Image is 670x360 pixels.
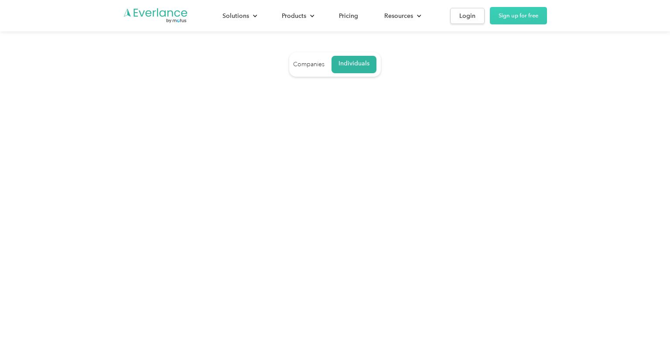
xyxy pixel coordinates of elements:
a: Pricing [330,8,367,24]
div: Individuals [338,60,369,68]
a: Login [450,8,485,24]
a: Go to homepage [123,7,188,24]
a: Sign up for free [490,7,547,24]
div: Login [459,10,475,21]
div: Companies [293,61,325,68]
div: Resources [384,10,413,21]
div: Pricing [339,10,358,21]
div: Solutions [222,10,249,21]
div: Products [282,10,306,21]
